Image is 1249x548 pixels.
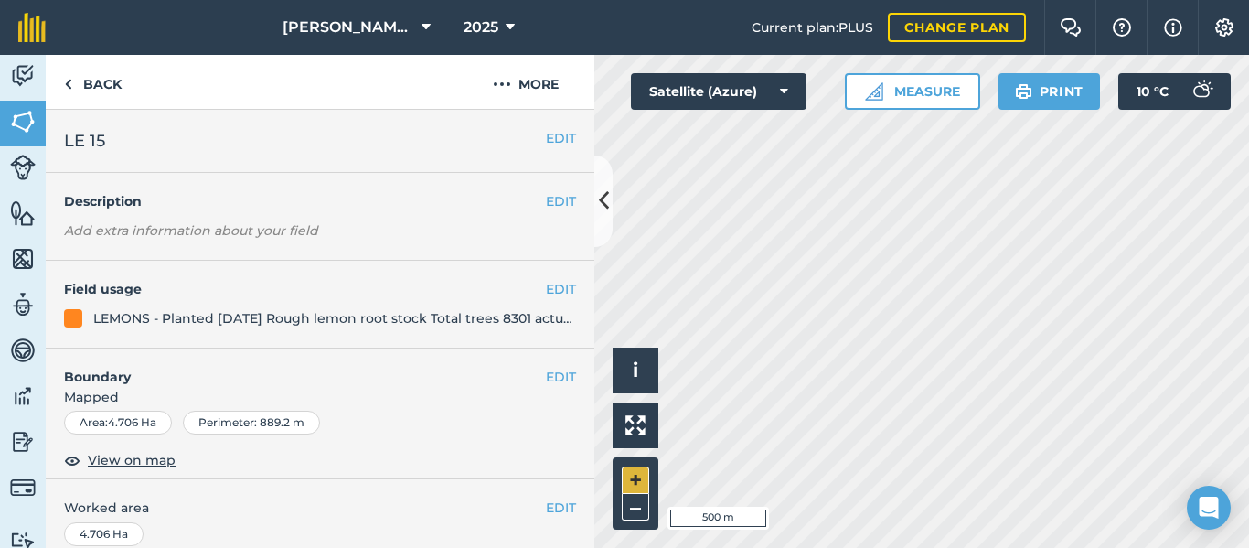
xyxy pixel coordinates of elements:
img: svg+xml;base64,PHN2ZyB4bWxucz0iaHR0cDovL3d3dy53My5vcmcvMjAwMC9zdmciIHdpZHRoPSIyMCIgaGVpZ2h0PSIyNC... [493,73,511,95]
h4: Description [64,191,576,211]
div: Perimeter : 889.2 m [183,411,320,435]
button: EDIT [546,498,576,518]
img: svg+xml;base64,PHN2ZyB4bWxucz0iaHR0cDovL3d3dy53My5vcmcvMjAwMC9zdmciIHdpZHRoPSI1NiIgaGVpZ2h0PSI2MC... [10,199,36,227]
img: A question mark icon [1111,18,1133,37]
span: Mapped [46,387,594,407]
button: Satellite (Azure) [631,73,806,110]
span: 10 ° C [1137,73,1169,110]
img: svg+xml;base64,PD94bWwgdmVyc2lvbj0iMS4wIiBlbmNvZGluZz0idXRmLTgiPz4KPCEtLSBHZW5lcmF0b3I6IEFkb2JlIE... [10,291,36,318]
img: svg+xml;base64,PD94bWwgdmVyc2lvbj0iMS4wIiBlbmNvZGluZz0idXRmLTgiPz4KPCEtLSBHZW5lcmF0b3I6IEFkb2JlIE... [10,382,36,410]
img: svg+xml;base64,PHN2ZyB4bWxucz0iaHR0cDovL3d3dy53My5vcmcvMjAwMC9zdmciIHdpZHRoPSI5IiBoZWlnaHQ9IjI0Ii... [64,73,72,95]
span: 2025 [464,16,498,38]
button: + [622,467,649,494]
span: Worked area [64,498,576,518]
button: i [613,348,658,393]
div: LEMONS - Planted [DATE] Rough lemon root stock Total trees 8301 actual 17.5ha [93,308,576,328]
button: More [457,55,594,109]
img: Ruler icon [865,82,883,101]
img: svg+xml;base64,PD94bWwgdmVyc2lvbj0iMS4wIiBlbmNvZGluZz0idXRmLTgiPz4KPCEtLSBHZW5lcmF0b3I6IEFkb2JlIE... [10,428,36,456]
button: EDIT [546,279,576,299]
span: [PERSON_NAME] farm [283,16,414,38]
img: fieldmargin Logo [18,13,46,42]
img: svg+xml;base64,PD94bWwgdmVyc2lvbj0iMS4wIiBlbmNvZGluZz0idXRmLTgiPz4KPCEtLSBHZW5lcmF0b3I6IEFkb2JlIE... [10,155,36,180]
em: Add extra information about your field [64,222,318,239]
button: View on map [64,449,176,471]
button: Print [998,73,1101,110]
button: EDIT [546,367,576,387]
img: svg+xml;base64,PHN2ZyB4bWxucz0iaHR0cDovL3d3dy53My5vcmcvMjAwMC9zdmciIHdpZHRoPSIxOCIgaGVpZ2h0PSIyNC... [64,449,80,471]
img: svg+xml;base64,PD94bWwgdmVyc2lvbj0iMS4wIiBlbmNvZGluZz0idXRmLTgiPz4KPCEtLSBHZW5lcmF0b3I6IEFkb2JlIE... [1183,73,1220,110]
div: 4.706 Ha [64,522,144,546]
div: Open Intercom Messenger [1187,486,1231,530]
button: 10 °C [1118,73,1231,110]
span: View on map [88,450,176,470]
span: LE 15 [64,128,105,154]
img: svg+xml;base64,PHN2ZyB4bWxucz0iaHR0cDovL3d3dy53My5vcmcvMjAwMC9zdmciIHdpZHRoPSIxNyIgaGVpZ2h0PSIxNy... [1164,16,1182,38]
span: i [633,359,638,381]
img: svg+xml;base64,PD94bWwgdmVyc2lvbj0iMS4wIiBlbmNvZGluZz0idXRmLTgiPz4KPCEtLSBHZW5lcmF0b3I6IEFkb2JlIE... [10,337,36,364]
button: EDIT [546,128,576,148]
h4: Boundary [46,349,546,387]
img: svg+xml;base64,PHN2ZyB4bWxucz0iaHR0cDovL3d3dy53My5vcmcvMjAwMC9zdmciIHdpZHRoPSI1NiIgaGVpZ2h0PSI2MC... [10,245,36,273]
h4: Field usage [64,279,546,299]
button: Measure [845,73,980,110]
img: svg+xml;base64,PHN2ZyB4bWxucz0iaHR0cDovL3d3dy53My5vcmcvMjAwMC9zdmciIHdpZHRoPSIxOSIgaGVpZ2h0PSIyNC... [1015,81,1032,102]
img: svg+xml;base64,PD94bWwgdmVyc2lvbj0iMS4wIiBlbmNvZGluZz0idXRmLTgiPz4KPCEtLSBHZW5lcmF0b3I6IEFkb2JlIE... [10,475,36,500]
img: svg+xml;base64,PD94bWwgdmVyc2lvbj0iMS4wIiBlbmNvZGluZz0idXRmLTgiPz4KPCEtLSBHZW5lcmF0b3I6IEFkb2JlIE... [10,62,36,90]
img: Four arrows, one pointing top left, one top right, one bottom right and the last bottom left [625,415,646,435]
span: Current plan : PLUS [752,17,873,38]
button: – [622,494,649,521]
div: Area : 4.706 Ha [64,411,172,435]
img: Two speech bubbles overlapping with the left bubble in the forefront [1060,18,1082,37]
img: A cog icon [1213,18,1235,37]
img: svg+xml;base64,PHN2ZyB4bWxucz0iaHR0cDovL3d3dy53My5vcmcvMjAwMC9zdmciIHdpZHRoPSI1NiIgaGVpZ2h0PSI2MC... [10,108,36,135]
a: Change plan [888,13,1026,42]
a: Back [46,55,140,109]
button: EDIT [546,191,576,211]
